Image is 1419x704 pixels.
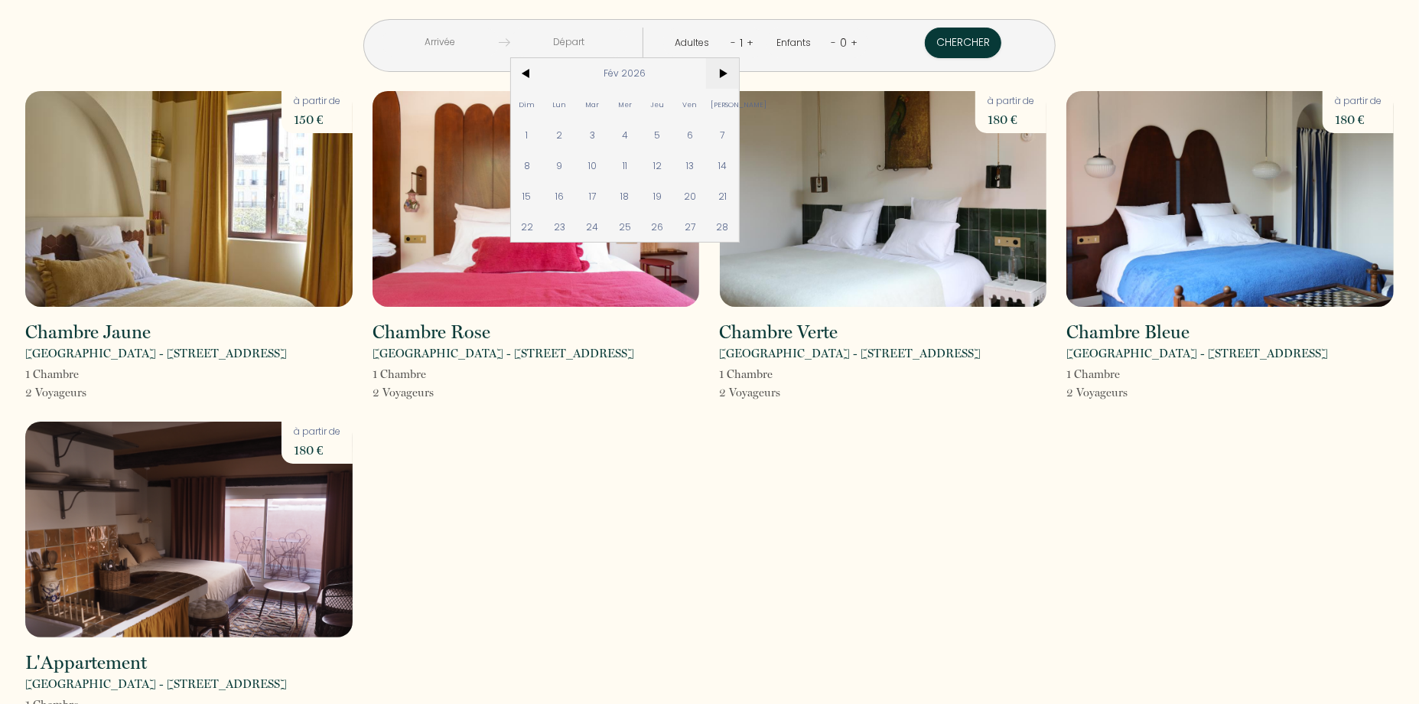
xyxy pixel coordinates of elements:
[706,89,739,119] span: [PERSON_NAME]
[674,150,707,181] span: 13
[720,323,838,341] h2: Chambre Verte
[608,181,641,211] span: 18
[641,119,674,150] span: 5
[674,181,707,211] span: 20
[737,31,747,55] div: 1
[641,89,674,119] span: Jeu
[706,181,739,211] span: 21
[1335,109,1382,130] p: 180 €
[720,344,981,363] p: [GEOGRAPHIC_DATA] - [STREET_ADDRESS]
[82,386,86,399] span: s
[706,211,739,242] span: 28
[706,58,739,89] span: >
[641,181,674,211] span: 19
[1123,386,1128,399] span: s
[510,28,627,57] input: Départ
[25,344,287,363] p: [GEOGRAPHIC_DATA] - [STREET_ADDRESS]
[511,211,544,242] span: 22
[674,89,707,119] span: Ven
[511,89,544,119] span: Dim
[641,211,674,242] span: 26
[25,323,151,341] h2: Chambre Jaune
[988,94,1034,109] p: à partir de
[731,35,737,50] a: -
[925,28,1001,58] button: Chercher
[641,150,674,181] span: 12
[576,181,609,211] span: 17
[373,323,490,341] h2: Chambre Rose
[511,150,544,181] span: 8
[382,28,499,57] input: Arrivée
[747,35,754,50] a: +
[831,35,836,50] a: -
[1066,344,1328,363] p: [GEOGRAPHIC_DATA] - [STREET_ADDRESS]
[373,344,634,363] p: [GEOGRAPHIC_DATA] - [STREET_ADDRESS]
[294,439,340,461] p: 180 €
[25,91,353,307] img: rental-image
[511,119,544,150] span: 1
[373,91,700,307] img: rental-image
[25,365,86,383] p: 1 Chambre
[674,211,707,242] span: 27
[674,119,707,150] span: 6
[576,211,609,242] span: 24
[776,36,816,51] div: Enfants
[608,150,641,181] span: 11
[429,386,434,399] span: s
[576,89,609,119] span: Mar
[720,91,1047,307] img: rental-image
[720,365,781,383] p: 1 Chambre
[543,58,706,89] span: Fév 2026
[543,211,576,242] span: 23
[25,422,353,637] img: rental-image
[294,94,340,109] p: à partir de
[720,383,781,402] p: 2 Voyageur
[543,89,576,119] span: Lun
[373,365,434,383] p: 1 Chambre
[851,35,858,50] a: +
[776,386,781,399] span: s
[836,31,851,55] div: 0
[499,37,510,48] img: guests
[608,211,641,242] span: 25
[294,425,340,439] p: à partir de
[373,383,434,402] p: 2 Voyageur
[543,181,576,211] span: 16
[608,89,641,119] span: Mer
[511,58,544,89] span: <
[294,109,340,130] p: 150 €
[25,675,287,693] p: [GEOGRAPHIC_DATA] - [STREET_ADDRESS]
[988,109,1034,130] p: 180 €
[675,36,715,51] div: Adultes
[543,119,576,150] span: 2
[1066,91,1394,307] img: rental-image
[706,150,739,181] span: 14
[576,150,609,181] span: 10
[1066,383,1128,402] p: 2 Voyageur
[511,181,544,211] span: 15
[1066,323,1190,341] h2: Chambre Bleue
[1335,94,1382,109] p: à partir de
[543,150,576,181] span: 9
[1066,365,1128,383] p: 1 Chambre
[25,383,86,402] p: 2 Voyageur
[608,119,641,150] span: 4
[25,653,147,672] h2: L'Appartement
[576,119,609,150] span: 3
[706,119,739,150] span: 7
